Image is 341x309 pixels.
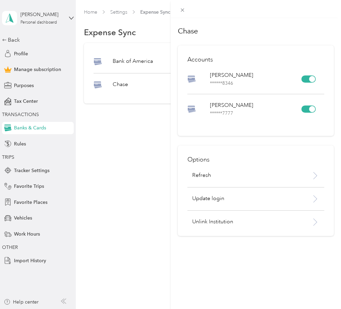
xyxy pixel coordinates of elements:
h2: Options [187,155,325,164]
p: Update login [192,195,302,203]
p: [PERSON_NAME] [210,71,301,87]
p: Refresh [192,171,211,180]
iframe: Everlance-gr Chat Button Frame [303,271,341,309]
h2: Accounts [187,55,325,64]
p: [PERSON_NAME] [210,101,301,117]
p: Unlink Institution [192,218,302,226]
h1: Chase [178,26,334,36]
